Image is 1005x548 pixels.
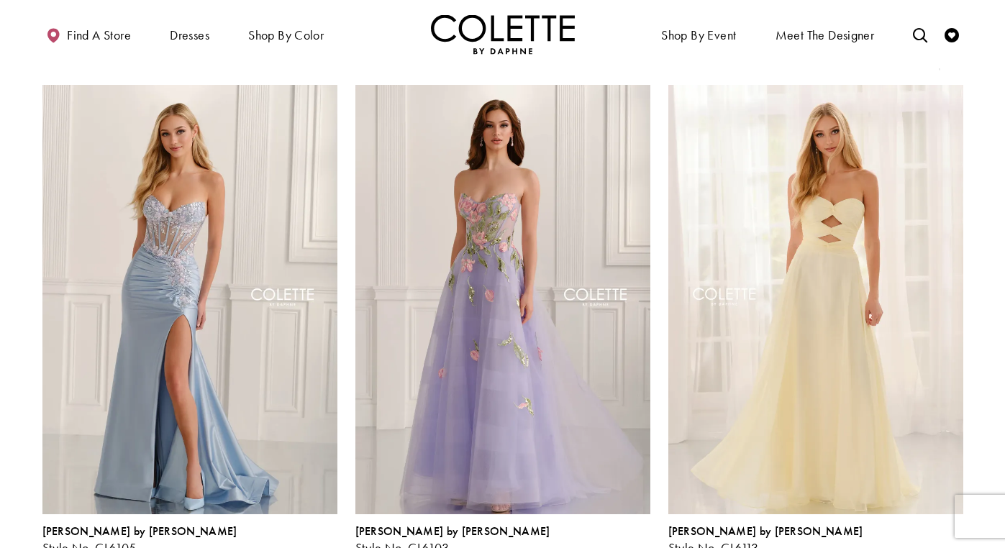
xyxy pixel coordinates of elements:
[355,85,650,513] a: Visit Colette by Daphne Style No. CL6103 Page
[42,85,337,513] a: Visit Colette by Daphne Style No. CL6105 Page
[42,14,135,54] a: Find a store
[42,524,237,539] span: [PERSON_NAME] by [PERSON_NAME]
[431,14,575,54] a: Visit Home Page
[431,14,575,54] img: Colette by Daphne
[658,14,740,54] span: Shop By Event
[668,85,963,513] a: Visit Colette by Daphne Style No. CL6113 Page
[248,28,324,42] span: Shop by color
[166,14,213,54] span: Dresses
[776,28,875,42] span: Meet the designer
[772,14,878,54] a: Meet the designer
[245,14,327,54] span: Shop by color
[909,14,931,54] a: Toggle search
[668,524,863,539] span: [PERSON_NAME] by [PERSON_NAME]
[661,28,736,42] span: Shop By Event
[941,14,963,54] a: Check Wishlist
[355,524,550,539] span: [PERSON_NAME] by [PERSON_NAME]
[170,28,209,42] span: Dresses
[67,28,131,42] span: Find a store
